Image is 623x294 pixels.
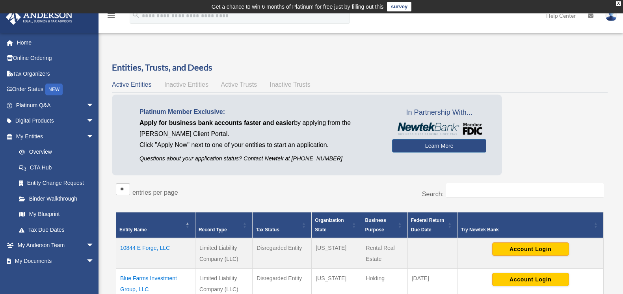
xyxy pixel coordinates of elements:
th: Entity Name: Activate to invert sorting [116,212,195,238]
a: CTA Hub [11,160,102,175]
a: My Anderson Teamarrow_drop_down [6,238,106,253]
div: close [616,1,621,6]
a: menu [106,14,116,20]
span: Business Purpose [365,218,386,233]
td: [US_STATE] [312,238,362,269]
a: Platinum Q&Aarrow_drop_down [6,97,106,113]
th: Tax Status: Activate to sort [253,212,312,238]
span: arrow_drop_down [86,253,102,269]
i: search [132,11,140,19]
span: Tax Status [256,227,279,233]
a: Binder Walkthrough [11,191,102,207]
a: Tax Due Dates [11,222,102,238]
h3: Entities, Trusts, and Deeds [112,61,608,74]
span: Active Entities [112,81,151,88]
a: survey [387,2,411,11]
span: In Partnership With... [392,106,486,119]
span: Inactive Entities [164,81,208,88]
span: Federal Return Due Date [411,218,444,233]
a: Home [6,35,106,50]
th: Organization State: Activate to sort [312,212,362,238]
img: Anderson Advisors Platinum Portal [4,9,75,25]
div: NEW [45,84,63,95]
th: Record Type: Activate to sort [195,212,252,238]
a: My Documentsarrow_drop_down [6,253,106,269]
a: Account Login [492,246,569,252]
a: Digital Productsarrow_drop_down [6,113,106,129]
td: Disregarded Entity [253,238,312,269]
td: 10844 E Forge, LLC [116,238,195,269]
th: Federal Return Due Date: Activate to sort [407,212,457,238]
div: Get a chance to win 6 months of Platinum for free just by filling out this [212,2,384,11]
a: Entity Change Request [11,175,102,191]
a: Overview [11,144,98,160]
a: My Blueprint [11,207,102,222]
button: Account Login [492,273,569,286]
img: User Pic [605,10,617,21]
span: arrow_drop_down [86,238,102,254]
a: Tax Organizers [6,66,106,82]
th: Business Purpose: Activate to sort [362,212,407,238]
a: Order StatusNEW [6,82,106,98]
i: menu [106,11,116,20]
td: Rental Real Estate [362,238,407,269]
img: NewtekBankLogoSM.png [396,123,482,135]
a: Account Login [492,276,569,282]
label: entries per page [132,189,178,196]
span: Inactive Trusts [270,81,311,88]
p: Platinum Member Exclusive: [139,106,380,117]
span: Entity Name [119,227,147,233]
span: Apply for business bank accounts faster and easier [139,119,294,126]
label: Search: [422,191,444,197]
td: Limited Liability Company (LLC) [195,238,252,269]
p: Questions about your application status? Contact Newtek at [PHONE_NUMBER] [139,154,380,164]
span: arrow_drop_down [86,128,102,145]
span: Organization State [315,218,344,233]
p: by applying from the [PERSON_NAME] Client Portal. [139,117,380,140]
p: Click "Apply Now" next to one of your entities to start an application. [139,140,380,151]
span: arrow_drop_down [86,97,102,114]
a: Online Ordering [6,50,106,66]
th: Try Newtek Bank : Activate to sort [457,212,603,238]
span: arrow_drop_down [86,113,102,129]
a: My Entitiesarrow_drop_down [6,128,102,144]
span: Record Type [199,227,227,233]
span: Active Trusts [221,81,257,88]
a: Learn More [392,139,486,153]
button: Account Login [492,242,569,256]
div: Try Newtek Bank [461,225,591,234]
